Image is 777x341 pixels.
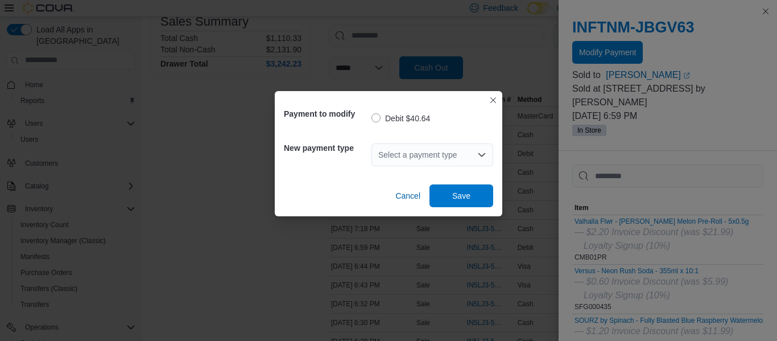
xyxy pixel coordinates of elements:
[371,112,430,125] label: Debit $40.64
[477,150,486,159] button: Open list of options
[391,184,425,207] button: Cancel
[284,137,369,159] h5: New payment type
[452,190,470,202] span: Save
[378,148,379,162] input: Accessible screen reader label
[284,102,369,125] h5: Payment to modify
[429,184,493,207] button: Save
[395,190,420,202] span: Cancel
[486,93,500,107] button: Closes this modal window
